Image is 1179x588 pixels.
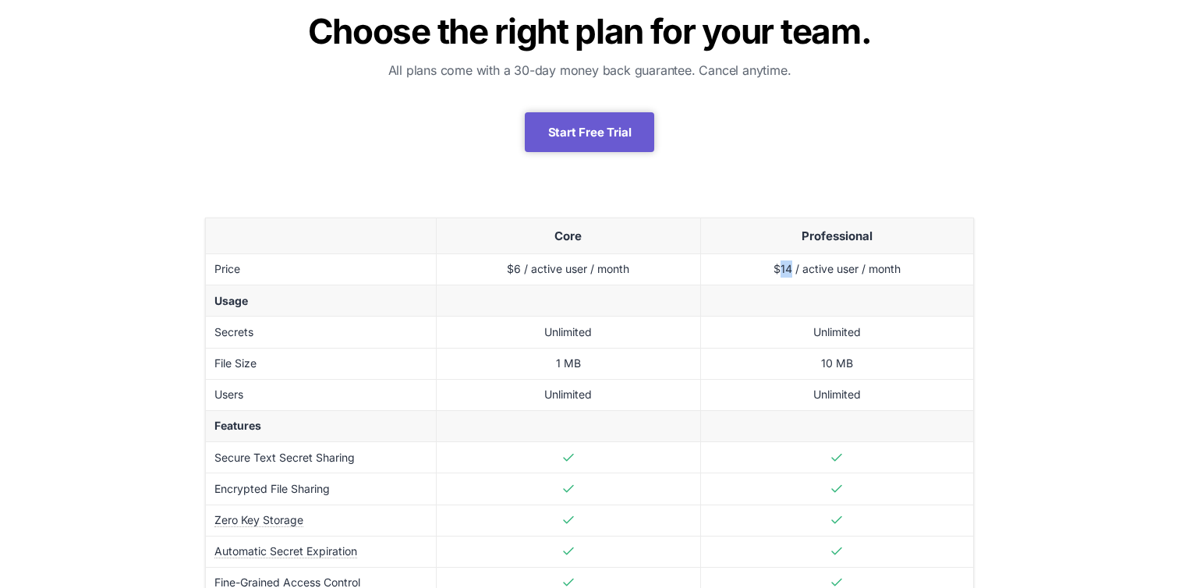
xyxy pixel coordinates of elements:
[436,379,700,410] td: Unlimited
[206,285,437,317] td: Usage
[436,317,700,348] td: Unlimited
[206,473,437,505] td: Encrypted File Sharing
[700,218,973,254] th: Professional
[214,544,357,558] span: Automatic Secret Expiration
[206,254,437,285] td: Price
[700,254,973,285] td: $14 / active user / month
[206,379,437,410] td: Users
[1101,510,1160,569] iframe: Drift Widget Chat Controller
[205,14,974,48] h1: Choose the right plan for your team.
[436,218,700,254] th: Core
[206,348,437,379] td: File Size
[214,513,303,527] span: Zero Key Storage
[206,317,437,348] td: Secrets
[206,410,437,441] td: Features
[700,317,973,348] td: Unlimited
[205,61,974,80] h3: All plans come with a 30-day money back guarantee. Cancel anytime.
[700,348,973,379] td: 10 MB
[525,112,655,152] a: Start Free Trial
[700,379,973,410] td: Unlimited
[436,348,700,379] td: 1 MB
[206,442,437,473] td: Secure Text Secret Sharing
[436,254,700,285] td: $6 / active user / month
